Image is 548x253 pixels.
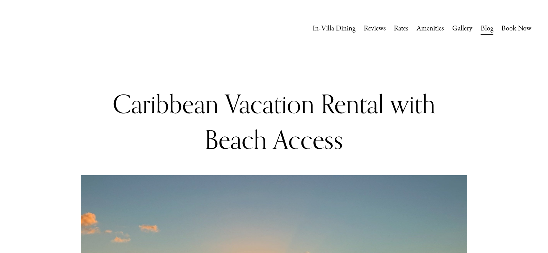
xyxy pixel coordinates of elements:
[481,22,493,35] a: Blog
[501,22,531,35] a: Book Now
[452,22,472,35] a: Gallery
[17,17,90,41] img: Caribbean Vacation Rental | Bon Vivant Villa
[394,22,408,35] a: Rates
[417,22,444,35] a: Amenities
[81,86,467,158] h1: Caribbean Vacation Rental with Beach Access
[313,22,355,35] a: In-Villa Dining
[364,22,386,35] a: Reviews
